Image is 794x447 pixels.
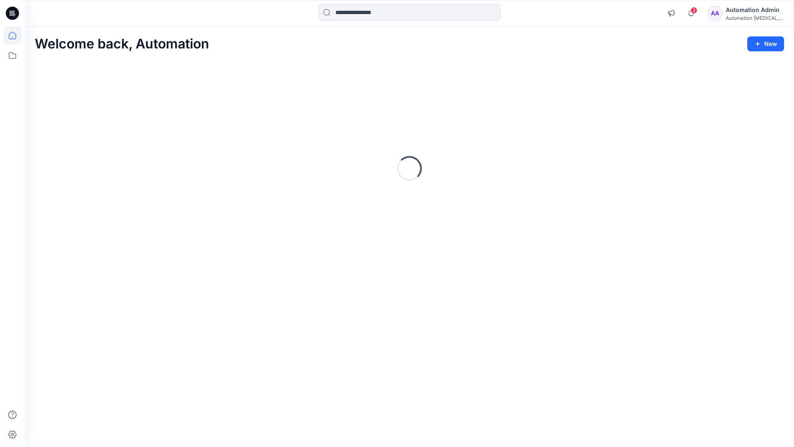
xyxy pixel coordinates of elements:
[708,6,722,21] div: AA
[747,36,784,51] button: New
[691,7,697,14] span: 3
[726,15,784,21] div: Automation [MEDICAL_DATA]...
[726,5,784,15] div: Automation Admin
[35,36,209,52] h2: Welcome back, Automation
